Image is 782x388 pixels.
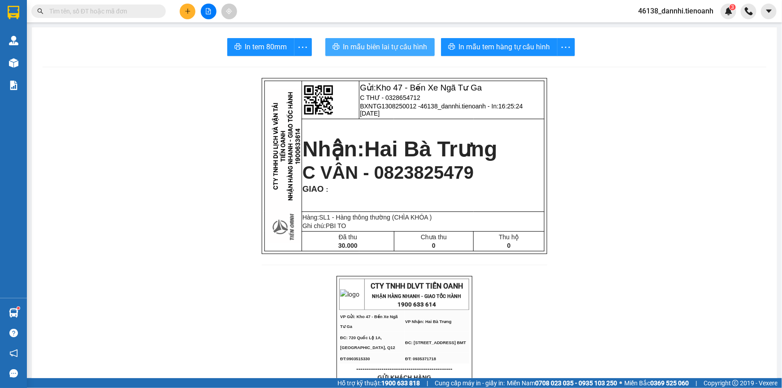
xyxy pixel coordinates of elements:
[294,42,311,53] span: more
[360,83,482,92] span: Gửi:
[360,94,420,101] span: C THƯ - 0328654712
[441,38,557,56] button: printerIn mẫu tem hàng tự cấu hình
[732,380,739,386] span: copyright
[245,41,287,52] span: In tem 80mm
[302,163,474,182] span: C VÂN - 0823825479
[364,137,497,161] span: Hai Bà Trưng
[9,308,18,318] img: warehouse-icon
[381,379,420,387] strong: 1900 633 818
[405,319,451,324] span: VP Nhận: Hai Bà Trưng
[397,301,436,308] strong: 1900 633 614
[340,357,370,361] span: ĐT:0903515330
[350,13,357,20] span: check-circle
[340,289,359,299] img: logo
[338,242,358,249] span: 30.000
[9,369,18,378] span: message
[8,6,19,19] img: logo-vxr
[17,307,20,310] sup: 1
[294,38,312,56] button: more
[356,365,452,372] span: ----------------------------------------------
[48,36,130,60] span: BXNTG1308250011 -
[333,43,340,52] span: printer
[696,378,697,388] span: |
[205,8,212,14] span: file-add
[180,4,195,19] button: plus
[324,186,328,193] span: :
[619,381,622,385] span: ⚪️
[427,378,428,388] span: |
[9,81,18,90] img: solution-icon
[376,83,482,92] span: Kho 47 - Bến Xe Ngã Tư Ga
[37,8,43,14] span: search
[17,65,113,114] strong: Nhận:
[302,222,346,229] span: Ghi chú:
[650,379,689,387] strong: 0369 525 060
[725,7,733,15] img: icon-new-feature
[361,13,432,20] span: Tạo đơn hàng thành công
[48,5,126,24] span: Gửi:
[360,103,523,117] span: 16:25:24 [DATE]
[337,378,420,388] span: Hỗ trợ kỹ thuật:
[302,184,324,194] span: GIAO
[201,4,216,19] button: file-add
[234,43,242,52] span: printer
[435,378,505,388] span: Cung cấp máy in - giấy in:
[343,41,428,52] span: In mẫu biên lai tự cấu hình
[731,4,734,10] span: 3
[405,341,466,345] span: ĐC: [STREET_ADDRESS] BMT
[761,4,777,19] button: caret-down
[325,38,435,56] button: printerIn mẫu biên lai tự cấu hình
[371,282,463,290] span: CTY TNHH DLVT TIẾN OANH
[372,293,462,299] strong: NHẬN HÀNG NHANH - GIAO TỐC HÀNH
[48,5,126,24] span: Kho 47 - Bến Xe Ngã Tư Ga
[56,52,109,60] span: 16:05:33 [DATE]
[326,222,346,229] span: PBI TO
[459,41,550,52] span: In mẫu tem hàng tự cấu hình
[421,233,447,241] span: Chưa thu
[499,233,519,241] span: Thu hộ
[448,43,455,52] span: printer
[360,103,523,117] span: BXNTG1308250012 -
[339,233,357,241] span: Đã thu
[327,214,432,221] span: 1 - Hàng thông thường (CHÌA KHÓA )
[340,336,395,350] span: ĐC: 720 Quốc Lộ 1A, [GEOGRAPHIC_DATA], Q12
[9,349,18,358] span: notification
[185,8,191,14] span: plus
[9,58,18,68] img: warehouse-icon
[432,242,436,249] span: 0
[631,5,721,17] span: 46138_dannhi.tienoanh
[49,6,155,16] input: Tìm tên, số ĐT hoặc mã đơn
[227,38,294,56] button: printerIn tem 80mm
[624,378,689,388] span: Miền Bắc
[557,42,575,53] span: more
[535,379,617,387] strong: 0708 023 035 - 0935 103 250
[9,329,18,337] span: question-circle
[360,103,523,117] span: 46138_dannhi.tienoanh - In:
[226,8,232,14] span: aim
[9,36,18,45] img: warehouse-icon
[405,357,436,361] span: ĐT: 0935371718
[730,4,736,10] sup: 3
[507,242,511,249] span: 0
[745,7,753,15] img: phone-icon
[48,26,131,34] span: C DƯƠNG - 0813258889
[340,315,397,329] span: VP Gửi: Kho 47 - Bến Xe Ngã Tư Ga
[765,7,773,15] span: caret-down
[302,137,497,161] strong: Nhận:
[48,44,130,60] span: 46138_dannhi.tienoanh - In:
[304,85,333,115] img: qr-code
[221,4,237,19] button: aim
[507,378,617,388] span: Miền Nam
[557,38,575,56] button: more
[378,374,432,381] span: GỬI KHÁCH HÀNG
[302,214,432,221] span: Hàng:SL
